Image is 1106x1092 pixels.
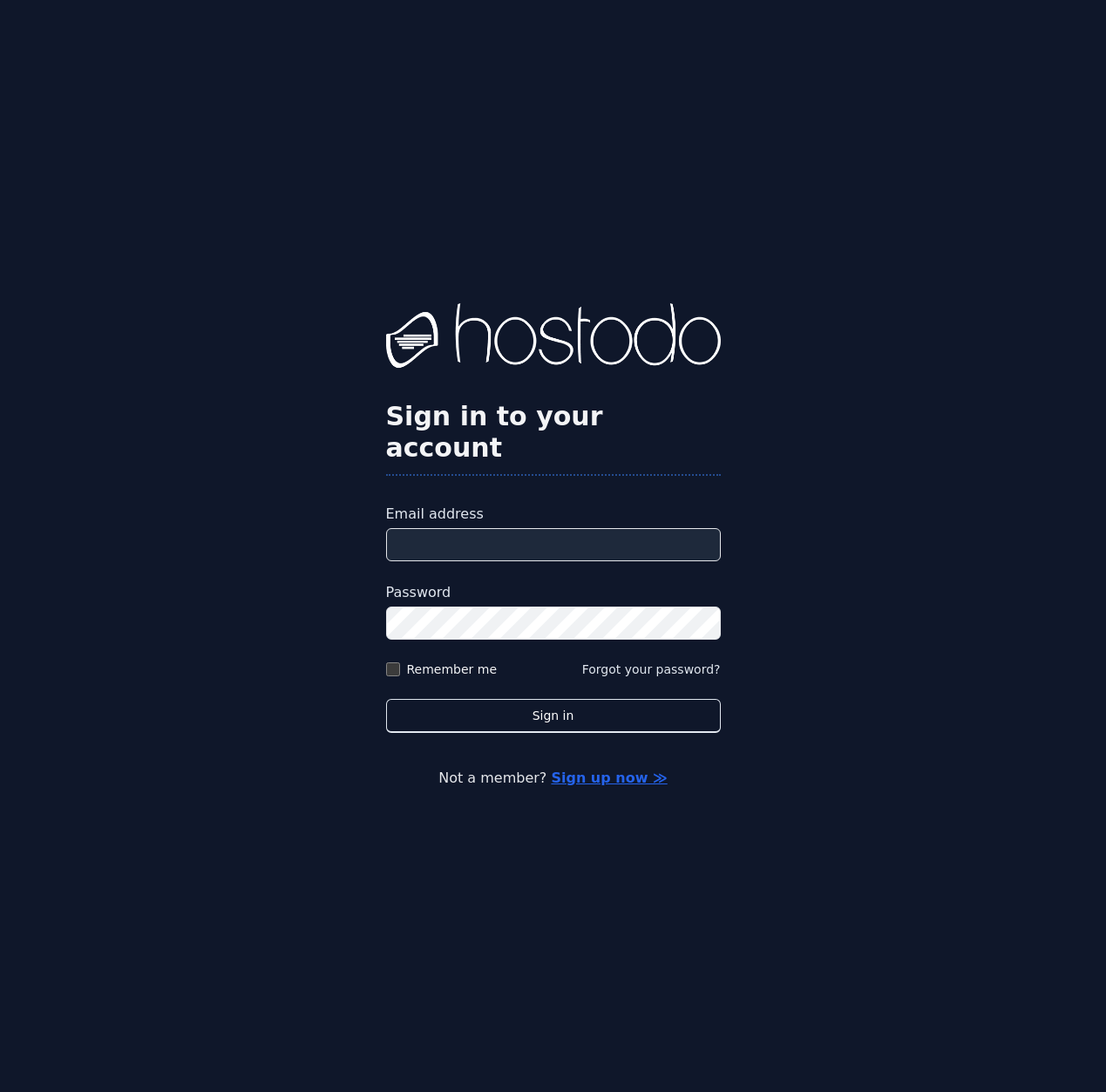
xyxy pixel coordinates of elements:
[551,770,667,786] a: Sign up now ≫
[407,661,498,678] label: Remember me
[386,303,721,373] img: Hostodo
[386,401,721,464] h2: Sign in to your account
[582,661,721,678] button: Forgot your password?
[386,504,721,525] label: Email address
[386,699,721,733] button: Sign in
[70,768,1036,789] p: Not a member?
[386,582,721,603] label: Password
